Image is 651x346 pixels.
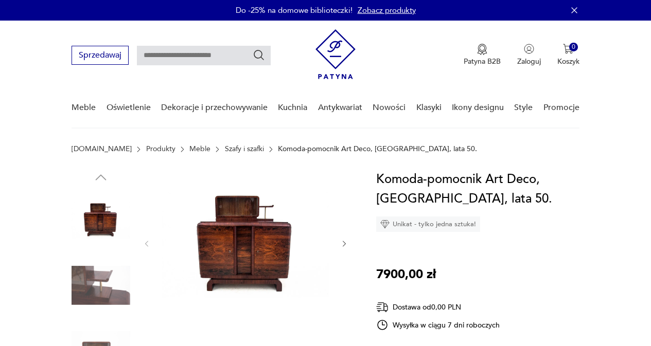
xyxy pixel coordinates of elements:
[477,44,487,55] img: Ikona medalu
[146,145,175,153] a: Produkty
[416,88,442,128] a: Klasyki
[380,220,390,229] img: Ikona diamentu
[72,88,96,128] a: Meble
[464,44,501,66] a: Ikona medaluPatyna B2B
[464,44,501,66] button: Patyna B2B
[514,88,533,128] a: Style
[315,29,356,79] img: Patyna - sklep z meblami i dekoracjami vintage
[107,88,151,128] a: Oświetlenie
[464,57,501,66] p: Patyna B2B
[452,88,504,128] a: Ikony designu
[278,145,477,153] p: Komoda-pomocnik Art Deco, [GEOGRAPHIC_DATA], lata 50.
[376,301,389,314] img: Ikona dostawy
[517,44,541,66] button: Zaloguj
[225,145,264,153] a: Szafy i szafki
[72,145,132,153] a: [DOMAIN_NAME]
[563,44,573,54] img: Ikona koszyka
[373,88,406,128] a: Nowości
[278,88,307,128] a: Kuchnia
[376,301,500,314] div: Dostawa od 0,00 PLN
[569,43,578,51] div: 0
[253,49,265,61] button: Szukaj
[376,319,500,331] div: Wysyłka w ciągu 7 dni roboczych
[162,170,330,316] img: Zdjęcie produktu Komoda-pomocnik Art Deco, Polska, lata 50.
[376,216,480,232] div: Unikat - tylko jedna sztuka!
[72,52,129,60] a: Sprzedawaj
[72,190,130,249] img: Zdjęcie produktu Komoda-pomocnik Art Deco, Polska, lata 50.
[189,145,210,153] a: Meble
[543,88,579,128] a: Promocje
[72,46,129,65] button: Sprzedawaj
[161,88,268,128] a: Dekoracje i przechowywanie
[72,256,130,315] img: Zdjęcie produktu Komoda-pomocnik Art Deco, Polska, lata 50.
[236,5,353,15] p: Do -25% na domowe biblioteczki!
[557,57,579,66] p: Koszyk
[376,265,436,284] p: 7900,00 zł
[318,88,362,128] a: Antykwariat
[376,170,579,209] h1: Komoda-pomocnik Art Deco, [GEOGRAPHIC_DATA], lata 50.
[557,44,579,66] button: 0Koszyk
[358,5,416,15] a: Zobacz produkty
[517,57,541,66] p: Zaloguj
[524,44,534,54] img: Ikonka użytkownika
